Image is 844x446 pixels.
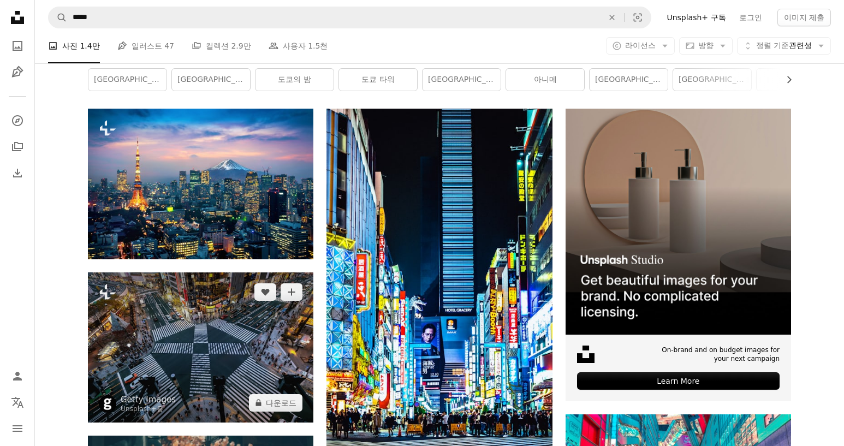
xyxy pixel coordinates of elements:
button: 컬렉션에 추가 [281,283,302,301]
div: 용 [121,405,176,414]
button: 언어 [7,391,28,413]
img: Getty Images의 프로필로 이동 [99,395,116,413]
a: Unsplash+ 구독 [660,9,732,26]
button: 메뉴 [7,418,28,439]
span: On-brand and on budget images for your next campaign [656,346,780,364]
span: 47 [164,40,174,52]
button: 정렬 기준관련성 [737,37,831,55]
a: 일러스트 47 [117,28,174,63]
a: 도시 [757,69,835,91]
button: 방향 [679,37,733,55]
a: 아니메 [506,69,584,91]
button: Unsplash 검색 [49,7,67,28]
a: 탐색 [7,110,28,132]
a: On-brand and on budget images for your next campaignLearn More [566,109,791,401]
span: 2.9만 [231,40,251,52]
img: 긴자, 도쿄, 일본의 밤에 교차로의 공중 전망. [88,272,313,423]
a: 컬렉션 [7,136,28,158]
a: 다운로드 내역 [7,162,28,184]
span: 방향 [698,41,714,50]
a: [GEOGRAPHIC_DATA] [88,69,167,91]
button: 라이선스 [606,37,675,55]
a: 홈 — Unsplash [7,7,28,31]
a: 긴자, 도쿄, 일본의 밤에 교차로의 공중 전망. [88,342,313,352]
span: 1.5천 [308,40,328,52]
a: 사진 [7,35,28,57]
div: Learn More [577,372,780,390]
span: 관련성 [756,40,812,51]
a: Getty Images [121,394,176,405]
a: 도쿄 타워 [339,69,417,91]
img: 일본의 후지산이 있는 도쿄 거리의 조감도. [88,109,313,259]
button: 목록을 오른쪽으로 스크롤 [779,69,791,91]
a: [GEOGRAPHIC_DATA] [172,69,250,91]
span: 정렬 기준 [756,41,789,50]
button: 다운로드 [249,394,302,412]
button: 시각적 검색 [625,7,651,28]
button: 삭제 [600,7,624,28]
a: 도로를 건너는 사람들의 사진 [326,273,552,283]
a: [GEOGRAPHIC_DATA] [673,69,751,91]
a: 로그인 [733,9,769,26]
a: [GEOGRAPHIC_DATA] [423,69,501,91]
button: 이미지 제출 [777,9,831,26]
a: 도쿄의 밤 [255,69,334,91]
a: 컬렉션 2.9만 [192,28,251,63]
a: 로그인 / 가입 [7,365,28,387]
a: Unsplash+ [121,405,157,413]
a: [GEOGRAPHIC_DATA] [590,69,668,91]
a: 일러스트 [7,61,28,83]
img: file-1631678316303-ed18b8b5cb9cimage [577,346,595,363]
img: file-1715714113747-b8b0561c490eimage [566,109,791,334]
a: 사용자 1.5천 [269,28,328,63]
form: 사이트 전체에서 이미지 찾기 [48,7,651,28]
span: 라이선스 [625,41,656,50]
button: 좋아요 [254,283,276,301]
a: 일본의 후지산이 있는 도쿄 거리의 조감도. [88,179,313,188]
